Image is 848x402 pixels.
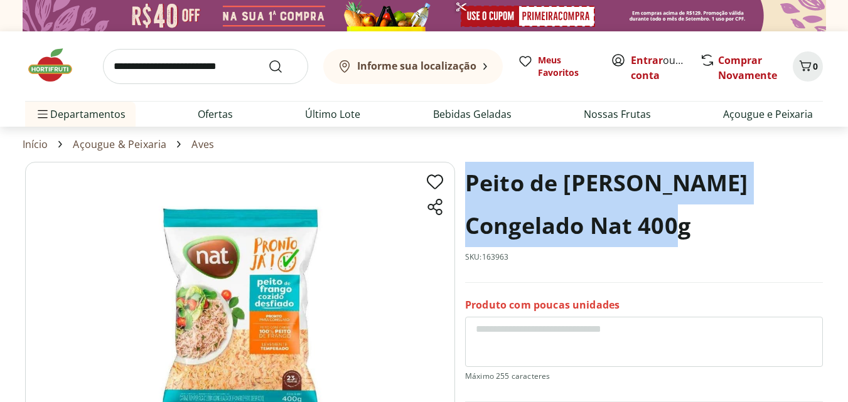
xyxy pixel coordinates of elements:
a: Nossas Frutas [584,107,651,122]
a: Criar conta [631,53,700,82]
a: Aves [191,139,214,150]
a: Comprar Novamente [718,53,777,82]
span: Departamentos [35,99,126,129]
a: Início [23,139,48,150]
a: Entrar [631,53,663,67]
a: Último Lote [305,107,360,122]
a: Açougue e Peixaria [723,107,813,122]
b: Informe sua localização [357,59,476,73]
button: Informe sua localização [323,49,503,84]
p: SKU: 163963 [465,252,509,262]
p: Produto com poucas unidades [465,298,620,312]
button: Submit Search [268,59,298,74]
a: Açougue & Peixaria [73,139,166,150]
button: Carrinho [793,51,823,82]
a: Meus Favoritos [518,54,596,79]
span: ou [631,53,687,83]
h1: Peito de [PERSON_NAME] Congelado Nat 400g [465,162,823,247]
img: Hortifruti [25,46,88,84]
a: Bebidas Geladas [433,107,512,122]
input: search [103,49,308,84]
span: 0 [813,60,818,72]
button: Menu [35,99,50,129]
a: Ofertas [198,107,233,122]
span: Meus Favoritos [538,54,596,79]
